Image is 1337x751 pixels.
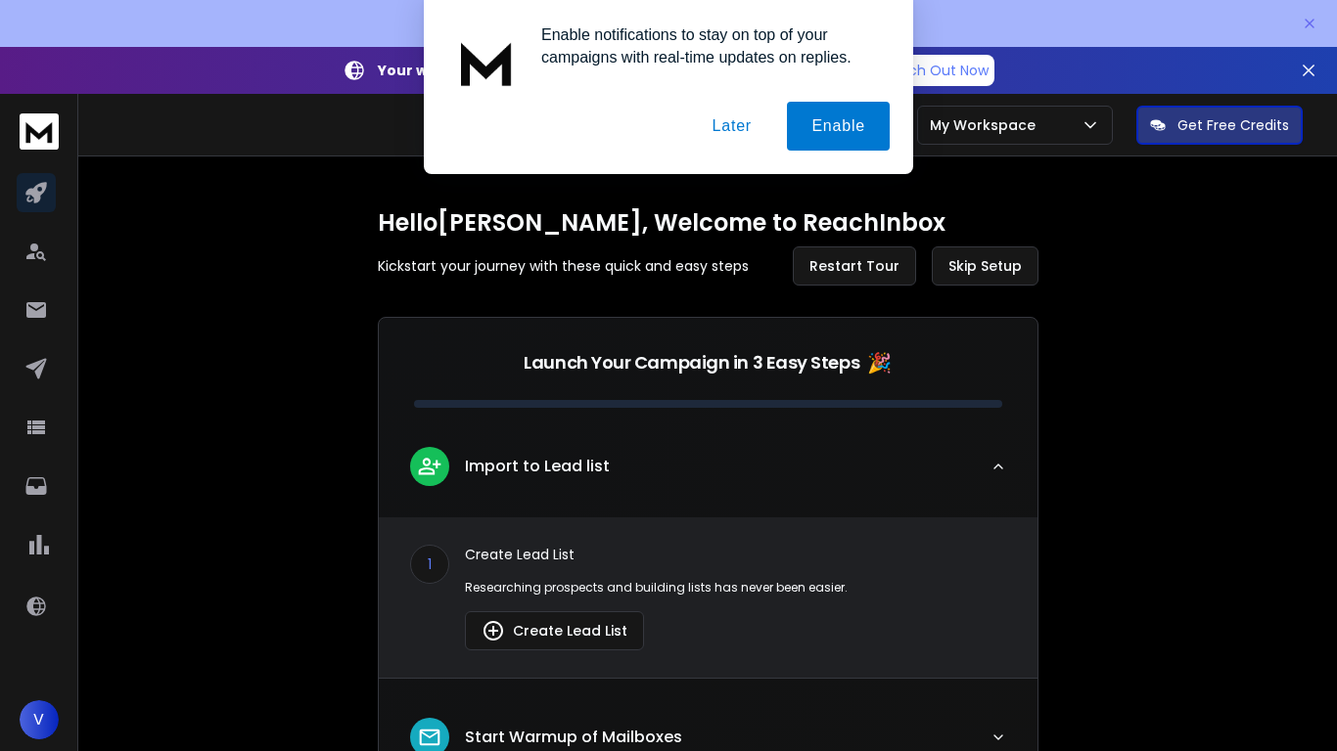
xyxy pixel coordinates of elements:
[687,102,775,151] button: Later
[378,256,749,276] p: Kickstart your journey with these quick and easy steps
[482,619,505,642] img: lead
[417,725,442,750] img: lead
[524,349,859,376] p: Launch Your Campaign in 3 Easy Steps
[793,246,916,286] button: Restart Tour
[465,726,682,749] p: Start Warmup of Mailboxes
[379,517,1037,678] div: leadImport to Lead list
[867,349,892,376] span: 🎉
[465,580,1006,596] p: Researching prospects and building lists has never been easier.
[787,102,890,151] button: Enable
[948,256,1022,276] span: Skip Setup
[410,545,449,584] div: 1
[526,23,890,68] div: Enable notifications to stay on top of your campaigns with real-time updates on replies.
[20,700,59,739] button: V
[447,23,526,102] img: notification icon
[932,246,1038,286] button: Skip Setup
[417,454,442,478] img: lead
[465,545,1006,564] p: Create Lead List
[465,611,644,650] button: Create Lead List
[378,207,1038,239] h1: Hello [PERSON_NAME] , Welcome to ReachInbox
[465,455,610,478] p: Import to Lead list
[379,431,1037,517] button: leadImport to Lead list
